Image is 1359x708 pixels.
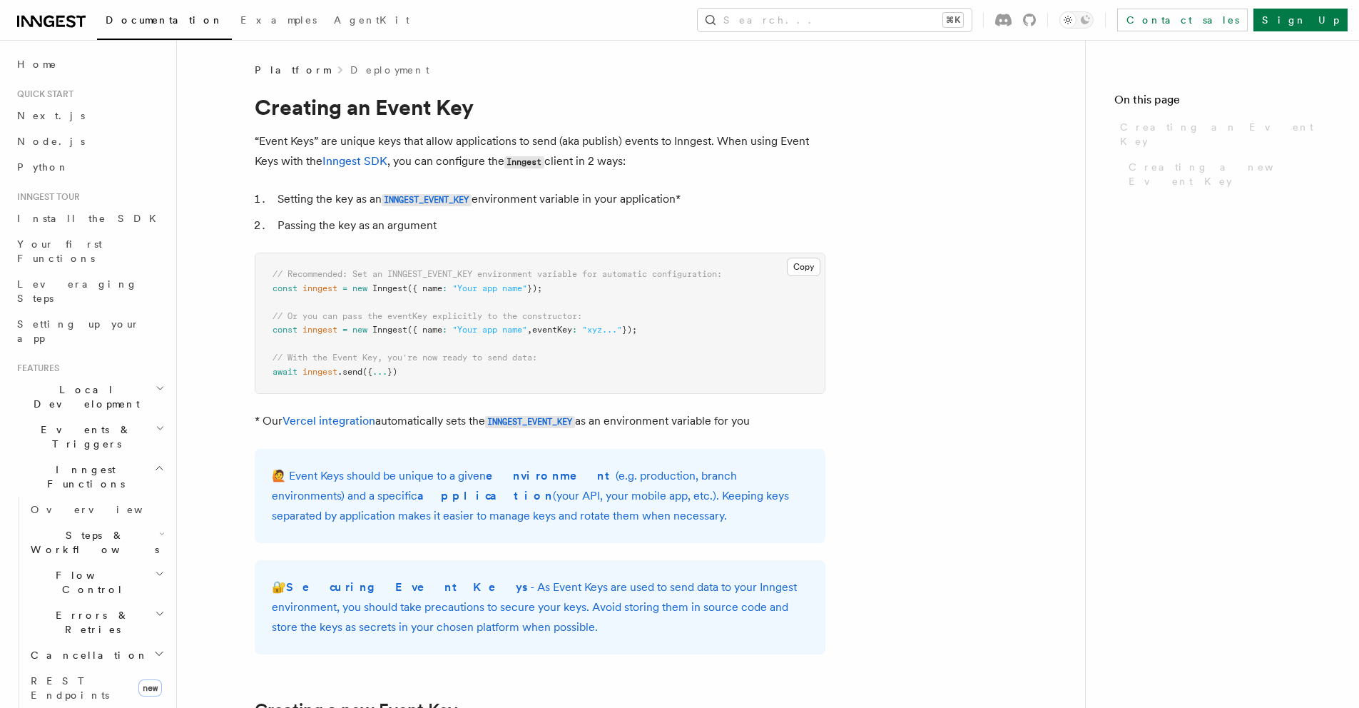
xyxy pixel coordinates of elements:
[1114,114,1330,154] a: Creating an Event Key
[273,325,297,335] span: const
[11,383,156,411] span: Local Development
[11,462,154,491] span: Inngest Functions
[272,466,808,526] p: 🙋 Event Keys should be unique to a given (e.g. production, branch environments) and a specific (y...
[31,675,109,701] span: REST Endpoints
[25,497,168,522] a: Overview
[11,154,168,180] a: Python
[532,325,572,335] span: eventKey
[325,4,418,39] a: AgentKit
[25,642,168,668] button: Cancellation
[943,13,963,27] kbd: ⌘K
[273,216,825,236] li: Passing the key as an argument
[11,377,168,417] button: Local Development
[240,14,317,26] span: Examples
[17,213,165,224] span: Install the SDK
[302,325,337,335] span: inngest
[25,528,159,557] span: Steps & Workflows
[232,4,325,39] a: Examples
[11,191,80,203] span: Inngest tour
[11,363,59,374] span: Features
[11,457,168,497] button: Inngest Functions
[407,325,442,335] span: ({ name
[11,417,168,457] button: Events & Triggers
[17,136,85,147] span: Node.js
[452,283,527,293] span: "Your app name"
[255,411,825,432] p: * Our automatically sets the as an environment variable for you
[302,367,337,377] span: inngest
[25,522,168,562] button: Steps & Workflows
[622,325,637,335] span: });
[442,325,447,335] span: :
[452,325,527,335] span: "Your app name"
[11,206,168,231] a: Install the SDK
[17,57,57,71] span: Home
[25,562,168,602] button: Flow Control
[273,311,582,321] span: // Or you can pass the eventKey explicitly to the constructor:
[17,161,69,173] span: Python
[255,63,330,77] span: Platform
[486,469,616,482] strong: environment
[11,311,168,351] a: Setting up your app
[11,103,168,128] a: Next.js
[11,88,73,100] span: Quick start
[11,128,168,154] a: Node.js
[582,325,622,335] span: "xyz..."
[302,283,337,293] span: inngest
[527,283,542,293] span: });
[25,568,155,597] span: Flow Control
[273,269,722,279] span: // Recommended: Set an INNGEST_EVENT_KEY environment variable for automatic configuration:
[1253,9,1348,31] a: Sign Up
[97,4,232,40] a: Documentation
[362,367,372,377] span: ({
[485,416,575,428] code: INNGEST_EVENT_KEY
[1120,120,1330,148] span: Creating an Event Key
[273,353,537,363] span: // With the Event Key, you're now ready to send data:
[11,271,168,311] a: Leveraging Steps
[787,258,820,276] button: Copy
[387,367,397,377] span: })
[1117,9,1248,31] a: Contact sales
[11,231,168,271] a: Your first Functions
[11,423,156,451] span: Events & Triggers
[273,367,297,377] span: await
[25,668,168,708] a: REST Endpointsnew
[372,367,387,377] span: ...
[25,648,148,662] span: Cancellation
[1114,91,1330,114] h4: On this page
[442,283,447,293] span: :
[527,325,532,335] span: ,
[106,14,223,26] span: Documentation
[1123,154,1330,194] a: Creating a new Event Key
[407,283,442,293] span: ({ name
[272,577,808,637] p: 🔐 - As Event Keys are used to send data to your Inngest environment, you should take precautions ...
[286,580,530,594] strong: Securing Event Keys
[17,110,85,121] span: Next.js
[322,154,387,168] a: Inngest SDK
[417,489,553,502] strong: application
[17,278,138,304] span: Leveraging Steps
[17,318,140,344] span: Setting up your app
[698,9,972,31] button: Search...⌘K
[342,283,347,293] span: =
[25,602,168,642] button: Errors & Retries
[273,283,297,293] span: const
[352,283,367,293] span: new
[334,14,409,26] span: AgentKit
[273,189,825,210] li: Setting the key as an environment variable in your application*
[572,325,577,335] span: :
[382,194,472,206] code: INNGEST_EVENT_KEY
[1129,160,1330,188] span: Creating a new Event Key
[350,63,429,77] a: Deployment
[1059,11,1094,29] button: Toggle dark mode
[337,367,362,377] span: .send
[352,325,367,335] span: new
[255,131,825,172] p: “Event Keys” are unique keys that allow applications to send (aka publish) events to Inngest. Whe...
[25,608,155,637] span: Errors & Retries
[504,156,544,168] code: Inngest
[283,414,375,428] a: Vercel integration
[382,192,472,206] a: INNGEST_EVENT_KEY
[342,325,347,335] span: =
[11,51,168,77] a: Home
[255,94,825,120] h1: Creating an Event Key
[372,283,407,293] span: Inngest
